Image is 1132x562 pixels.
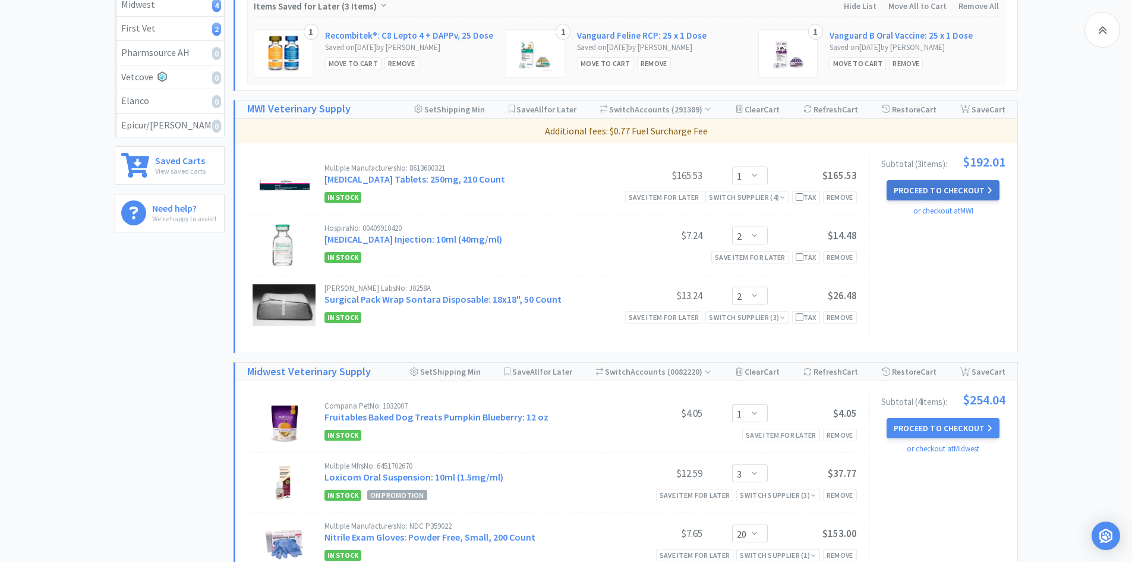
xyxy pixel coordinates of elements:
[958,1,999,11] span: Remove All
[367,490,427,500] span: On Promotion
[266,36,301,71] img: 74f9694b77f24177a6deb47f96bbf249_176711.png
[115,146,225,185] a: Saved CartsView saved carts
[254,1,380,12] span: Items Saved for Later ( )
[152,213,216,224] p: We're happy to assist!
[263,462,305,504] img: b6efdc619d6040c19291bf31c7b39481_152414.jpeg
[823,489,857,501] div: Remove
[736,363,780,381] div: Clear
[625,191,703,203] div: Save item for later
[324,173,505,185] a: [MEDICAL_DATA] Tablets: 250mg, 210 Count
[613,288,702,303] div: $13.24
[324,490,361,501] span: In Stock
[324,233,502,245] a: [MEDICAL_DATA] Injection: 10ml (40mg/ml)
[609,104,635,115] span: Switch
[637,57,671,70] div: Remove
[324,252,361,263] span: In Stock
[212,120,221,133] i: 0
[828,289,857,302] span: $26.48
[324,471,503,483] a: Loxicom Oral Suspension: 10ml (1.5mg/ml)
[324,224,613,232] div: Hospira No: 00409910420
[889,57,923,70] div: Remove
[830,42,999,54] div: Saved on [DATE] by [PERSON_NAME]
[530,366,540,377] span: All
[324,293,562,305] a: Surgical Pack Wrap Sontara Disposable: 18x18", 50 Count
[796,312,816,323] div: Tax
[121,21,218,36] div: First Vet
[823,549,857,561] div: Remove
[989,366,1005,377] span: Cart
[325,57,382,70] div: Move to Cart
[842,104,858,115] span: Cart
[888,1,947,11] span: Move All to Cart
[920,366,936,377] span: Cart
[709,191,785,203] div: Switch Supplier ( 4 )
[384,57,418,70] div: Remove
[711,251,789,263] div: Save item for later
[115,114,224,137] a: Epicur/[PERSON_NAME]0
[833,407,857,420] span: $4.05
[830,57,887,70] div: Move to Cart
[907,444,979,454] a: or checkout at Midwest
[324,522,613,530] div: Multiple Manufacturers No: NDC P359022
[828,229,857,242] span: $14.48
[803,363,858,381] div: Refresh
[882,363,936,381] div: Restore
[534,104,544,115] span: All
[596,363,712,381] div: Accounts
[253,284,316,326] img: 2b2cb65ebd8a4ae3ae67ea61788ff569_4528.png
[240,124,1013,139] p: Additional fees: $0.77 Fuel Surcharge Fee
[830,29,973,42] a: Vanguard B Oral Vaccine: 25 x 1 Dose
[823,191,857,203] div: Remove
[212,47,221,60] i: 0
[325,42,494,54] div: Saved on [DATE] by [PERSON_NAME]
[304,24,319,40] div: 1
[740,489,816,501] div: Switch Supplier ( 3 )
[613,228,702,243] div: $7.24
[842,366,858,377] span: Cart
[823,251,857,263] div: Remove
[324,164,613,172] div: Multiple Manufacturers No: 8613600321
[656,549,734,561] div: Save item for later
[121,93,218,109] div: Elanco
[656,489,734,501] div: Save item for later
[512,366,572,377] span: Save for Later
[324,550,361,561] span: In Stock
[155,153,206,165] h6: Saved Carts
[808,24,823,40] div: 1
[263,402,305,444] img: bc52a7f13dc34d45ab2ce31a4d20b8ac_737518.jpeg
[424,104,437,115] span: Set
[324,430,361,441] span: In Stock
[115,89,224,114] a: Elanco0
[913,206,973,216] a: or checkout at MWI
[613,406,702,420] div: $4.05
[1092,522,1120,550] div: Open Intercom Messenger
[212,23,221,36] i: 2
[963,155,1005,168] span: $192.01
[822,527,857,540] span: $153.00
[420,366,433,377] span: Set
[115,65,224,90] a: Vetcove0
[960,363,1005,381] div: Save
[844,1,876,11] span: Hide List
[247,363,371,381] a: Midwest Veterinary Supply
[822,169,857,182] span: $165.53
[666,366,711,377] span: ( 0082220 )
[556,24,570,40] div: 1
[324,284,613,292] div: [PERSON_NAME] Labs No: J0258A
[600,101,712,118] div: Accounts
[577,57,634,70] div: Move to Cart
[989,104,1005,115] span: Cart
[796,252,816,263] div: Tax
[764,104,780,115] span: Cart
[796,191,816,203] div: Tax
[256,164,311,206] img: 2102f55530f348d2a33fb46f61d42f69_450536.png
[709,312,785,323] div: Switch Supplier ( 3 )
[881,393,1005,406] div: Subtotal ( 4 item s ):
[155,165,206,177] p: View saved carts
[613,168,702,183] div: $165.53
[742,429,820,441] div: Save item for later
[414,101,485,118] div: Shipping Min
[212,71,221,84] i: 0
[247,101,351,118] a: MWI Veterinary Supply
